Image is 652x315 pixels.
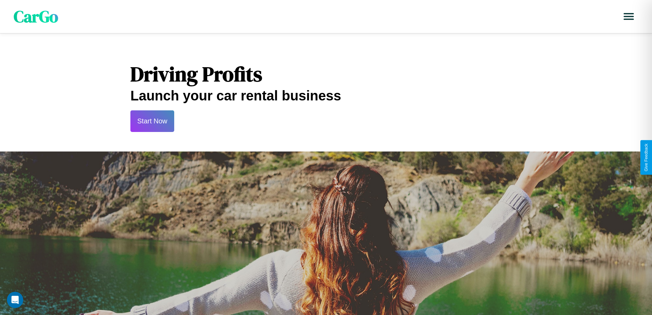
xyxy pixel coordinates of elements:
[130,88,522,104] h2: Launch your car rental business
[644,144,649,171] div: Give Feedback
[7,292,23,308] iframe: Intercom live chat
[14,5,58,28] span: CarGo
[130,60,522,88] h1: Driving Profits
[619,7,638,26] button: Open menu
[130,110,174,132] button: Start Now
